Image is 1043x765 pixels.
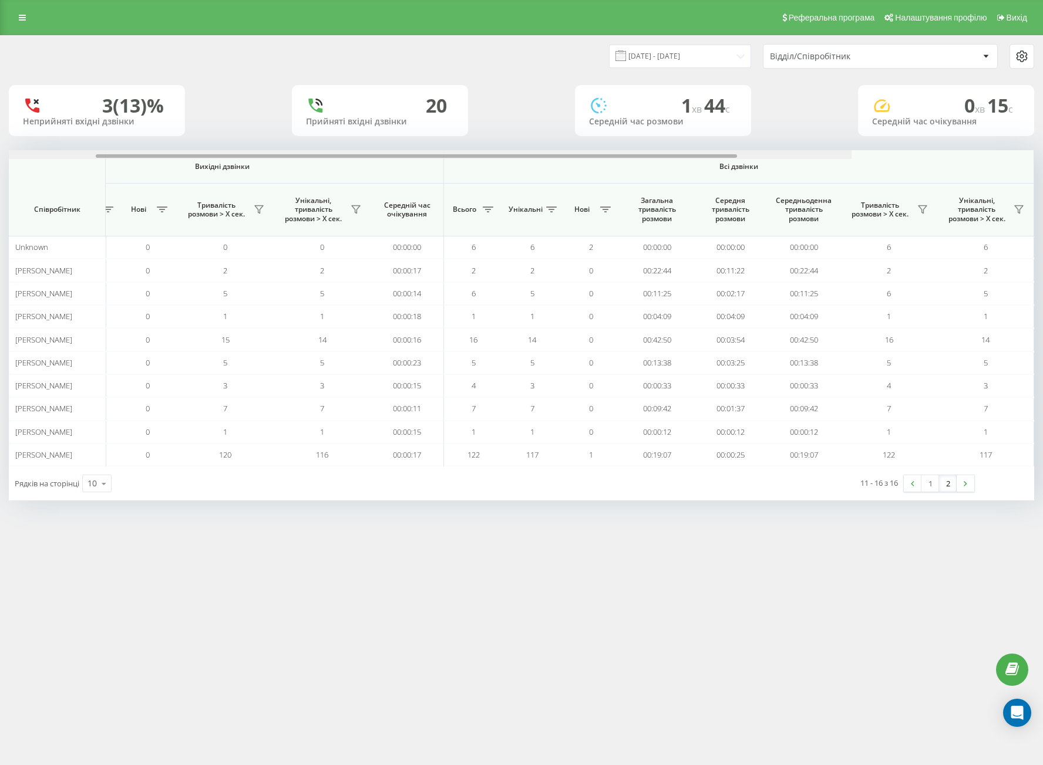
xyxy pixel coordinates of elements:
span: 5 [984,357,988,368]
span: Нові [567,205,597,214]
td: 00:04:09 [767,305,840,328]
span: c [1008,103,1013,116]
td: 00:09:42 [767,397,840,420]
span: 0 [320,242,324,252]
span: 7 [320,403,324,414]
span: 1 [223,311,227,321]
span: Unknown [15,242,48,252]
a: 1 [921,475,939,492]
td: 00:19:07 [620,444,694,466]
span: 15 [221,334,230,345]
div: 10 [88,478,97,489]
span: Всього [450,205,479,214]
span: Рядків на сторінці [15,478,79,489]
span: 116 [316,449,328,460]
span: 0 [146,426,150,437]
div: Середній час розмови [589,117,737,127]
span: 0 [146,288,150,299]
span: 0 [964,93,987,118]
span: 0 [589,288,593,299]
span: [PERSON_NAME] [15,265,72,276]
span: [PERSON_NAME] [15,357,72,368]
td: 00:13:38 [767,351,840,374]
span: 0 [589,311,593,321]
td: 00:11:22 [694,259,767,282]
span: 1 [530,311,534,321]
td: 00:00:17 [371,444,444,466]
td: 00:11:25 [767,282,840,305]
span: 4 [472,380,476,391]
td: 00:00:12 [620,421,694,444]
span: 7 [984,403,988,414]
span: 6 [472,288,476,299]
span: 5 [887,357,891,368]
td: 00:00:15 [371,421,444,444]
span: хв [692,103,704,116]
span: 1 [887,311,891,321]
span: Співробітник [19,205,95,214]
span: Середній час очікування [379,201,435,219]
span: 2 [589,242,593,252]
span: 117 [980,449,992,460]
span: 16 [885,334,893,345]
td: 00:04:09 [620,305,694,328]
span: Унікальні, тривалість розмови > Х сек. [280,196,347,224]
td: 00:09:42 [620,397,694,420]
td: 00:04:09 [694,305,767,328]
span: 0 [146,380,150,391]
span: 14 [318,334,327,345]
span: 1 [589,449,593,460]
span: 6 [530,242,534,252]
td: 00:00:00 [620,236,694,259]
td: 00:00:17 [371,259,444,282]
span: 0 [589,265,593,276]
span: 2 [320,265,324,276]
span: 44 [704,93,730,118]
td: 00:00:18 [371,305,444,328]
span: 1 [320,311,324,321]
span: 5 [472,357,476,368]
span: Середня тривалість розмови [702,196,758,224]
td: 00:19:07 [767,444,840,466]
span: 7 [472,403,476,414]
span: 5 [320,288,324,299]
span: 14 [528,334,536,345]
span: 2 [530,265,534,276]
span: Вихідні дзвінки [28,162,416,171]
span: 3 [984,380,988,391]
span: [PERSON_NAME] [15,403,72,414]
td: 00:00:25 [694,444,767,466]
td: 00:00:16 [371,328,444,351]
span: [PERSON_NAME] [15,380,72,391]
span: 122 [883,449,895,460]
span: Налаштування профілю [895,13,987,22]
div: Прийняті вхідні дзвінки [306,117,454,127]
span: 0 [146,403,150,414]
td: 00:13:38 [620,351,694,374]
span: 0 [589,403,593,414]
td: 00:00:33 [620,374,694,397]
td: 00:22:44 [767,259,840,282]
td: 00:00:00 [371,236,444,259]
td: 00:02:17 [694,282,767,305]
span: [PERSON_NAME] [15,449,72,460]
span: [PERSON_NAME] [15,334,72,345]
span: 122 [467,449,480,460]
span: 6 [887,242,891,252]
span: 0 [146,311,150,321]
div: 11 - 16 з 16 [860,477,898,489]
span: Реферальна програма [789,13,875,22]
td: 00:03:25 [694,351,767,374]
td: 00:00:12 [767,421,840,444]
span: 7 [530,403,534,414]
td: 00:00:23 [371,351,444,374]
span: 1 [530,426,534,437]
span: 7 [887,403,891,414]
span: Нові [124,205,153,214]
div: Неприйняті вхідні дзвінки [23,117,171,127]
span: 5 [984,288,988,299]
span: 0 [146,242,150,252]
td: 00:00:14 [371,282,444,305]
div: 3 (13)% [102,94,164,117]
div: 20 [426,94,447,117]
